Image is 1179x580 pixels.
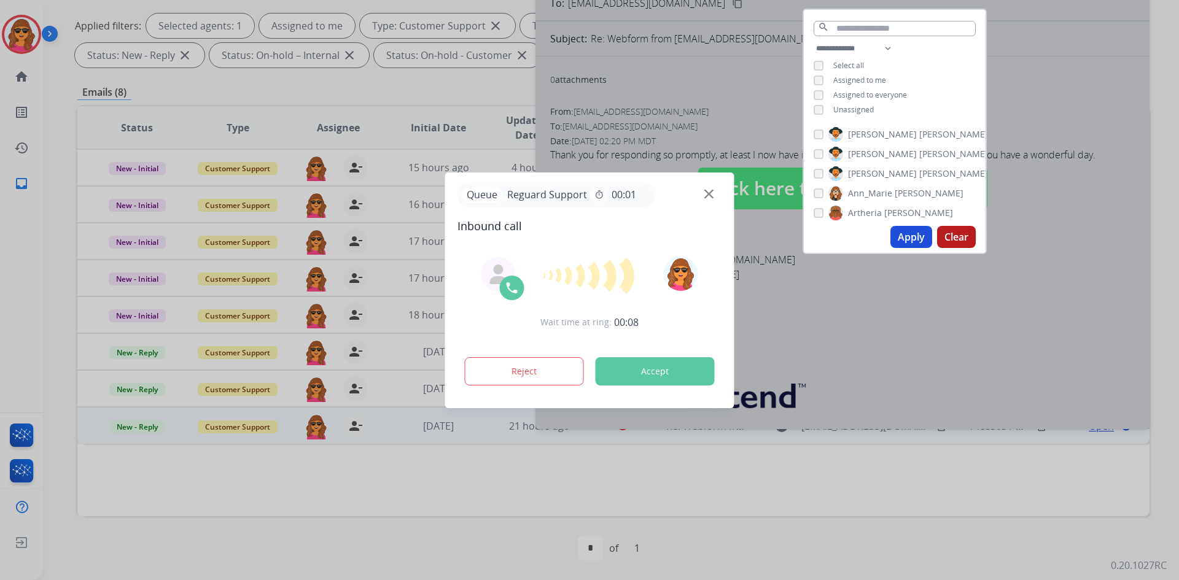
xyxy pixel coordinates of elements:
button: Clear [937,226,976,248]
mat-icon: search [818,21,829,33]
span: Reguard Support [502,187,592,202]
span: Assigned to me [833,75,886,85]
span: Unassigned [833,104,874,115]
span: Ann_Marie [848,187,892,199]
span: Assigned to everyone [833,90,907,100]
span: 00:08 [614,315,639,330]
mat-icon: timer [594,190,604,199]
img: avatar [663,257,698,291]
button: Accept [596,357,715,385]
span: Wait time at ring: [540,316,612,328]
span: [PERSON_NAME] [919,148,988,160]
span: Select all [833,60,864,71]
span: [PERSON_NAME] [848,148,917,160]
img: call-icon [505,280,519,295]
button: Apply [890,226,932,248]
p: Queue [462,187,502,203]
span: Artheria [848,207,882,219]
button: Reject [465,357,584,385]
span: [PERSON_NAME] [919,168,988,180]
img: close-button [704,189,714,198]
span: [PERSON_NAME] [884,207,953,219]
span: [PERSON_NAME] [919,128,988,141]
p: 0.20.1027RC [1111,558,1167,573]
span: [PERSON_NAME] [848,128,917,141]
span: [PERSON_NAME] [895,187,963,199]
span: Inbound call [457,217,722,234]
span: [PERSON_NAME] [848,168,917,180]
img: agent-avatar [489,265,508,284]
span: 00:01 [612,187,636,202]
